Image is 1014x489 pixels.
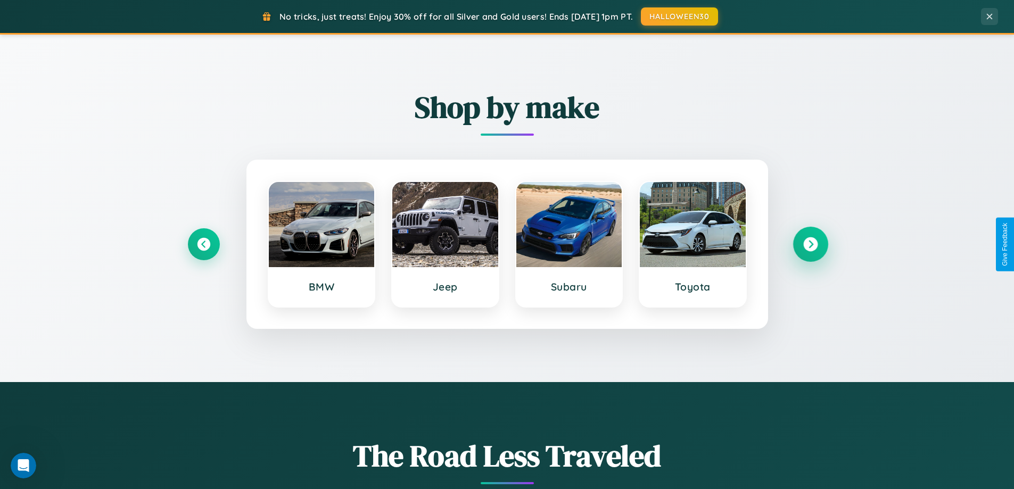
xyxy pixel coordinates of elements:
h1: The Road Less Traveled [188,435,827,476]
iframe: Intercom live chat [11,453,36,478]
h3: BMW [279,280,364,293]
div: Give Feedback [1001,223,1009,266]
span: No tricks, just treats! Enjoy 30% off for all Silver and Gold users! Ends [DATE] 1pm PT. [279,11,633,22]
h2: Shop by make [188,87,827,128]
h3: Jeep [403,280,488,293]
h3: Toyota [650,280,735,293]
button: HALLOWEEN30 [641,7,718,26]
h3: Subaru [527,280,612,293]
